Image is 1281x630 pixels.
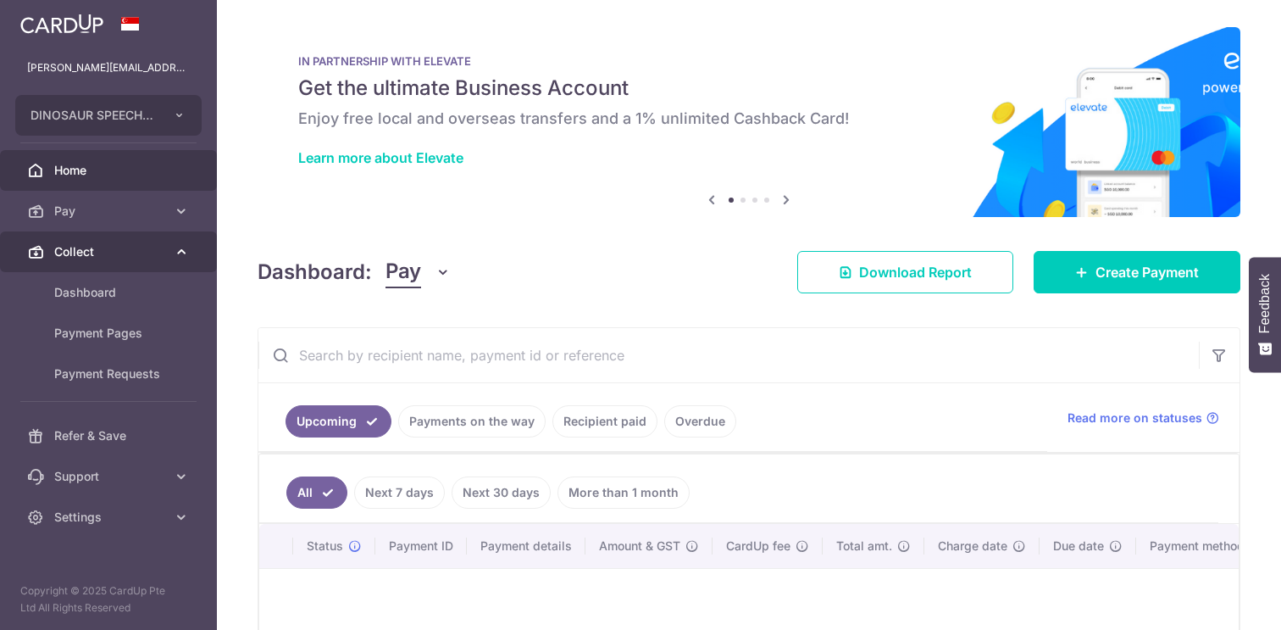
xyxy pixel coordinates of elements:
[385,256,451,288] button: Pay
[354,477,445,509] a: Next 7 days
[1257,274,1273,333] span: Feedback
[298,54,1200,68] p: IN PARTNERSHIP WITH ELEVATE
[307,538,343,555] span: Status
[938,538,1007,555] span: Charge date
[836,538,892,555] span: Total amt.
[39,12,74,27] span: Help
[298,109,1200,129] h6: Enjoy free local and overseas transfers and a 1% unlimited Cashback Card!
[54,365,166,382] span: Payment Requests
[726,538,790,555] span: CardUp fee
[664,405,736,438] a: Overdue
[599,538,680,555] span: Amount & GST
[54,243,166,260] span: Collect
[385,256,421,288] span: Pay
[286,477,347,509] a: All
[1067,410,1219,427] a: Read more on statuses
[1095,262,1199,282] span: Create Payment
[1136,524,1265,568] th: Payment method
[298,75,1200,102] h5: Get the ultimate Business Account
[467,524,585,568] th: Payment details
[258,27,1240,217] img: Renovation banner
[1034,251,1240,293] a: Create Payment
[54,203,166,220] span: Pay
[1053,538,1104,555] span: Due date
[54,468,166,485] span: Support
[552,405,657,438] a: Recipient paid
[1249,257,1281,372] button: Feedback - Show survey
[258,328,1199,382] input: Search by recipient name, payment id or reference
[797,251,1013,293] a: Download Report
[54,427,166,444] span: Refer & Save
[398,405,546,438] a: Payments on the way
[54,325,166,342] span: Payment Pages
[452,477,551,509] a: Next 30 days
[286,405,391,438] a: Upcoming
[258,257,372,287] h4: Dashboard:
[859,262,972,282] span: Download Report
[54,162,166,179] span: Home
[27,59,190,76] p: [PERSON_NAME][EMAIL_ADDRESS][DOMAIN_NAME]
[15,95,202,136] button: DINOSAUR SPEECH THERAPY PTE. LTD.
[557,477,690,509] a: More than 1 month
[20,14,103,34] img: CardUp
[30,107,156,124] span: DINOSAUR SPEECH THERAPY PTE. LTD.
[1067,410,1202,427] span: Read more on statuses
[375,524,467,568] th: Payment ID
[54,284,166,301] span: Dashboard
[298,149,463,166] a: Learn more about Elevate
[54,509,166,526] span: Settings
